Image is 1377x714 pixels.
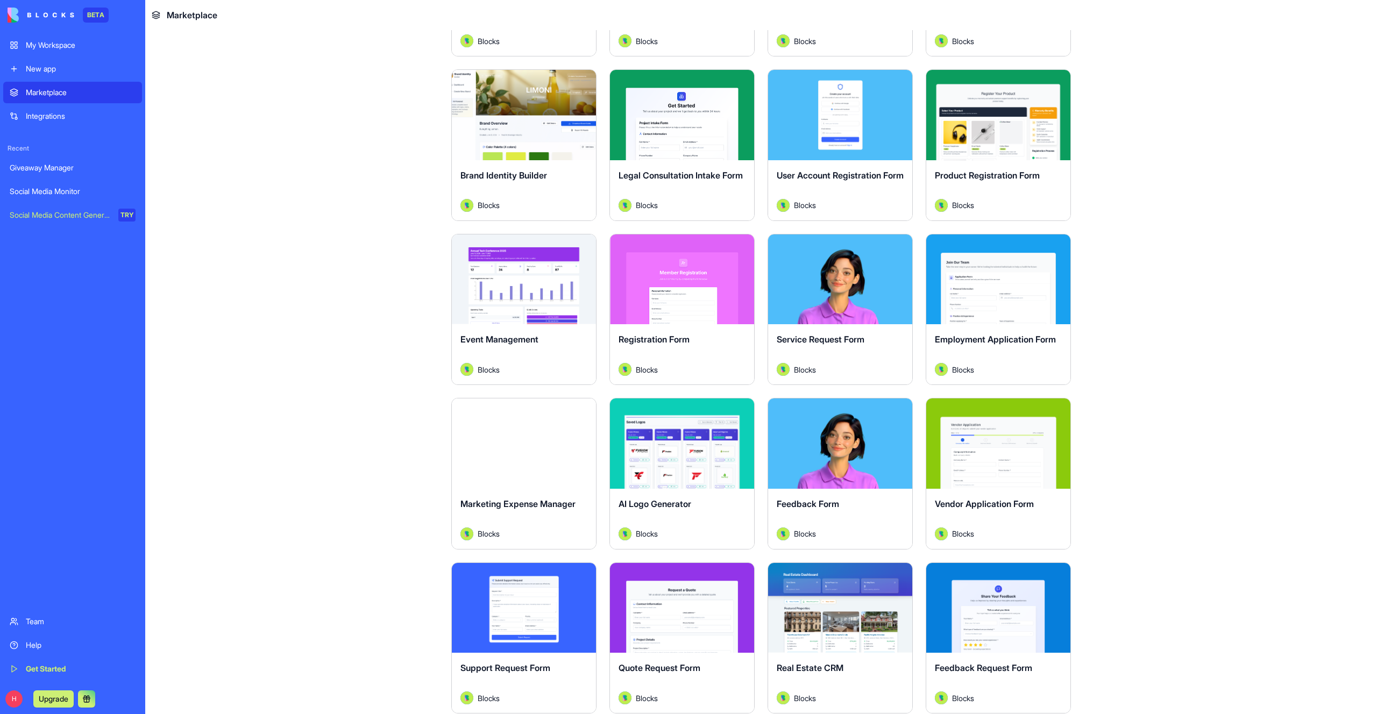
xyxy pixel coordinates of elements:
[5,690,23,708] span: H
[952,364,974,375] span: Blocks
[619,334,690,345] span: Registration Form
[3,634,142,656] a: Help
[460,498,576,509] span: Marketing Expense Manager
[926,234,1071,385] a: Employment Application FormAvatarBlocks
[8,8,109,23] a: BETA
[460,527,473,540] img: Avatar
[794,528,816,539] span: Blocks
[451,562,597,714] a: Support Request FormAvatarBlocks
[636,692,658,704] span: Blocks
[777,498,839,509] span: Feedback Form
[636,35,658,47] span: Blocks
[935,691,948,704] img: Avatar
[926,562,1071,714] a: Feedback Request FormAvatarBlocks
[33,690,74,708] button: Upgrade
[609,398,755,549] a: AI Logo GeneratorAvatarBlocks
[460,662,550,673] span: Support Request Form
[478,692,500,704] span: Blocks
[935,662,1032,673] span: Feedback Request Form
[777,691,790,704] img: Avatar
[609,562,755,714] a: Quote Request FormAvatarBlocks
[636,364,658,375] span: Blocks
[935,527,948,540] img: Avatar
[935,170,1040,181] span: Product Registration Form
[3,34,142,56] a: My Workspace
[935,34,948,47] img: Avatar
[451,69,597,221] a: Brand Identity BuilderAvatarBlocks
[619,363,631,376] img: Avatar
[609,69,755,221] a: Legal Consultation Intake FormAvatarBlocks
[3,105,142,127] a: Integrations
[636,528,658,539] span: Blocks
[3,82,142,103] a: Marketplace
[794,692,816,704] span: Blocks
[777,334,864,345] span: Service Request Form
[952,692,974,704] span: Blocks
[33,693,74,704] a: Upgrade
[777,199,790,212] img: Avatar
[460,34,473,47] img: Avatar
[619,199,631,212] img: Avatar
[118,209,136,222] div: TRY
[83,8,109,23] div: BETA
[26,111,136,122] div: Integrations
[10,210,111,220] div: Social Media Content Generator
[478,35,500,47] span: Blocks
[777,662,843,673] span: Real Estate CRM
[768,398,913,549] a: Feedback FormAvatarBlocks
[3,181,142,202] a: Social Media Monitor
[167,9,217,22] span: Marketplace
[777,34,790,47] img: Avatar
[3,144,142,153] span: Recent
[26,63,136,74] div: New app
[3,611,142,632] a: Team
[451,234,597,385] a: Event ManagementAvatarBlocks
[10,186,136,197] div: Social Media Monitor
[478,528,500,539] span: Blocks
[952,199,974,211] span: Blocks
[26,663,136,674] div: Get Started
[26,40,136,51] div: My Workspace
[478,199,500,211] span: Blocks
[935,498,1034,509] span: Vendor Application Form
[619,498,691,509] span: AI Logo Generator
[26,640,136,651] div: Help
[3,658,142,680] a: Get Started
[777,527,790,540] img: Avatar
[451,398,597,549] a: Marketing Expense ManagerAvatarBlocks
[935,334,1056,345] span: Employment Application Form
[768,69,913,221] a: User Account Registration FormAvatarBlocks
[460,334,538,345] span: Event Management
[794,199,816,211] span: Blocks
[952,528,974,539] span: Blocks
[926,398,1071,549] a: Vendor Application FormAvatarBlocks
[26,616,136,627] div: Team
[952,35,974,47] span: Blocks
[619,170,743,181] span: Legal Consultation Intake Form
[3,204,142,226] a: Social Media Content GeneratorTRY
[768,562,913,714] a: Real Estate CRMAvatarBlocks
[26,87,136,98] div: Marketplace
[794,35,816,47] span: Blocks
[609,234,755,385] a: Registration FormAvatarBlocks
[619,34,631,47] img: Avatar
[619,662,700,673] span: Quote Request Form
[619,527,631,540] img: Avatar
[935,199,948,212] img: Avatar
[3,157,142,178] a: Giveaway Manager
[777,170,904,181] span: User Account Registration Form
[10,162,136,173] div: Giveaway Manager
[478,364,500,375] span: Blocks
[3,58,142,80] a: New app
[926,69,1071,221] a: Product Registration FormAvatarBlocks
[935,363,948,376] img: Avatar
[460,199,473,212] img: Avatar
[636,199,658,211] span: Blocks
[794,364,816,375] span: Blocks
[619,691,631,704] img: Avatar
[460,170,547,181] span: Brand Identity Builder
[768,234,913,385] a: Service Request FormAvatarBlocks
[8,8,74,23] img: logo
[460,691,473,704] img: Avatar
[460,363,473,376] img: Avatar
